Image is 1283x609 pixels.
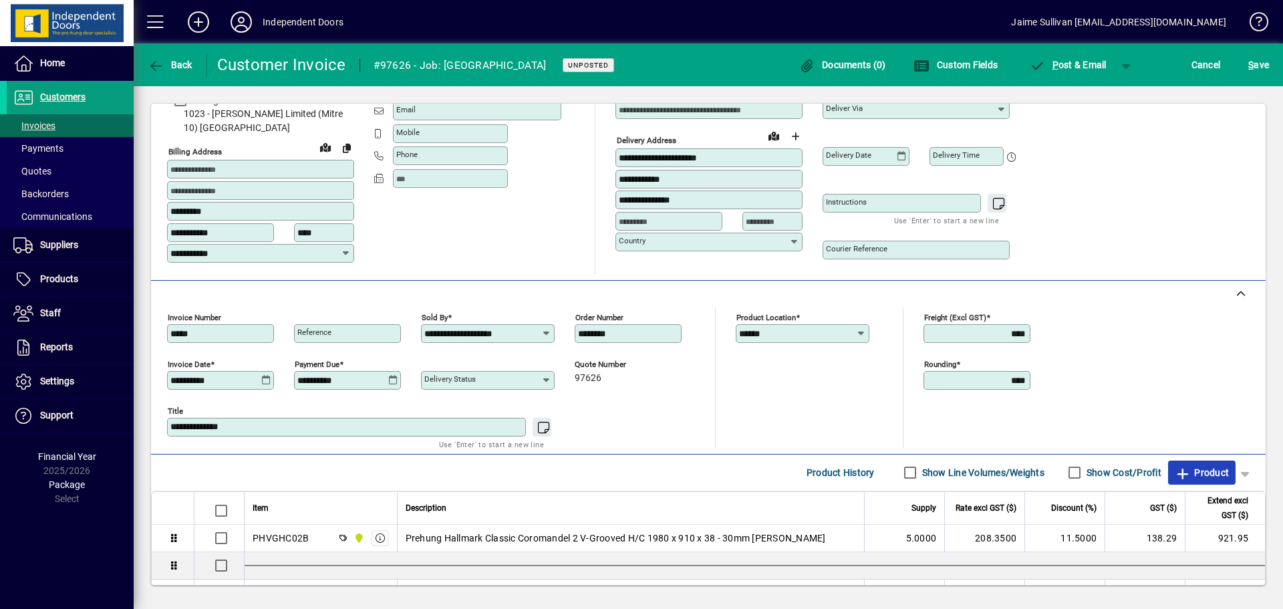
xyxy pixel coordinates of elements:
[406,501,446,515] span: Description
[7,114,134,137] a: Invoices
[7,47,134,80] a: Home
[13,120,55,131] span: Invoices
[894,213,999,228] mat-hint: Use 'Enter' to start a new line
[7,263,134,296] a: Products
[7,297,134,330] a: Staff
[167,107,354,135] span: 1023 - [PERSON_NAME] Limited (Mitre 10) [GEOGRAPHIC_DATA]
[38,451,96,462] span: Financial Year
[297,328,331,337] mat-label: Reference
[933,150,980,160] mat-label: Delivery time
[826,150,871,160] mat-label: Delivery date
[336,137,358,158] button: Copy to Delivery address
[913,59,998,70] span: Custom Fields
[1193,493,1248,523] span: Extend excl GST ($)
[1150,501,1177,515] span: GST ($)
[148,59,192,70] span: Back
[1024,580,1105,607] td: 11.5000
[217,54,346,76] div: Customer Invoice
[40,376,74,386] span: Settings
[826,197,867,207] mat-label: Instructions
[220,10,263,34] button: Profile
[910,53,1001,77] button: Custom Fields
[1168,461,1236,485] button: Product
[13,143,63,154] span: Payments
[1240,3,1266,46] a: Knowledge Base
[1185,525,1265,552] td: 921.95
[49,479,85,490] span: Package
[7,182,134,205] a: Backorders
[1191,54,1221,76] span: Cancel
[13,189,69,199] span: Backorders
[796,53,889,77] button: Documents (0)
[619,236,646,245] mat-label: Country
[919,466,1044,479] label: Show Line Volumes/Weights
[575,360,655,369] span: Quote number
[13,211,92,222] span: Communications
[1051,501,1097,515] span: Discount (%)
[924,312,986,322] mat-label: Freight (excl GST)
[1084,466,1161,479] label: Show Cost/Profit
[374,55,547,76] div: #97626 - Job: [GEOGRAPHIC_DATA]
[396,105,416,114] mat-label: Email
[1105,580,1185,607] td: 38.75
[568,61,609,70] span: Unposted
[253,501,269,515] span: Item
[424,374,476,384] mat-label: Delivery status
[40,308,61,318] span: Staff
[575,312,623,322] mat-label: Order number
[406,531,826,545] span: Prehung Hallmark Classic Coromandel 2 V-Grooved H/C 1980 x 910 x 38 - 30mm [PERSON_NAME]
[736,312,796,322] mat-label: Product location
[763,125,785,146] a: View on map
[911,501,936,515] span: Supply
[168,312,221,322] mat-label: Invoice number
[168,406,183,415] mat-label: Title
[350,531,366,545] span: Timaru
[40,57,65,68] span: Home
[295,359,339,368] mat-label: Payment due
[40,92,86,102] span: Customers
[7,205,134,228] a: Communications
[134,53,207,77] app-page-header-button: Back
[40,239,78,250] span: Suppliers
[1248,54,1269,76] span: ave
[40,342,73,352] span: Reports
[7,399,134,433] a: Support
[7,331,134,364] a: Reports
[253,531,309,545] div: PHVGHC02B
[1245,53,1272,77] button: Save
[1188,53,1224,77] button: Cancel
[168,359,210,368] mat-label: Invoice date
[315,136,336,158] a: View on map
[422,312,448,322] mat-label: Sold by
[807,462,875,483] span: Product History
[1175,462,1229,483] span: Product
[1022,53,1113,77] button: Post & Email
[826,244,887,253] mat-label: Courier Reference
[1011,11,1226,33] div: Jaime Sullivan [EMAIL_ADDRESS][DOMAIN_NAME]
[1024,525,1105,552] td: 11.5000
[144,53,196,77] button: Back
[785,126,806,147] button: Choose address
[1185,580,1265,607] td: 258.32
[1248,59,1254,70] span: S
[13,166,51,176] span: Quotes
[956,501,1016,515] span: Rate excl GST ($)
[801,461,880,485] button: Product History
[7,229,134,262] a: Suppliers
[1029,59,1107,70] span: ost & Email
[40,273,78,284] span: Products
[7,160,134,182] a: Quotes
[826,104,863,113] mat-label: Deliver via
[1052,59,1058,70] span: P
[7,365,134,398] a: Settings
[575,373,601,384] span: 97626
[263,11,343,33] div: Independent Doors
[396,128,420,137] mat-label: Mobile
[924,359,956,368] mat-label: Rounding
[1105,525,1185,552] td: 138.29
[396,150,418,159] mat-label: Phone
[177,10,220,34] button: Add
[7,137,134,160] a: Payments
[439,437,544,452] mat-hint: Use 'Enter' to start a new line
[799,59,886,70] span: Documents (0)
